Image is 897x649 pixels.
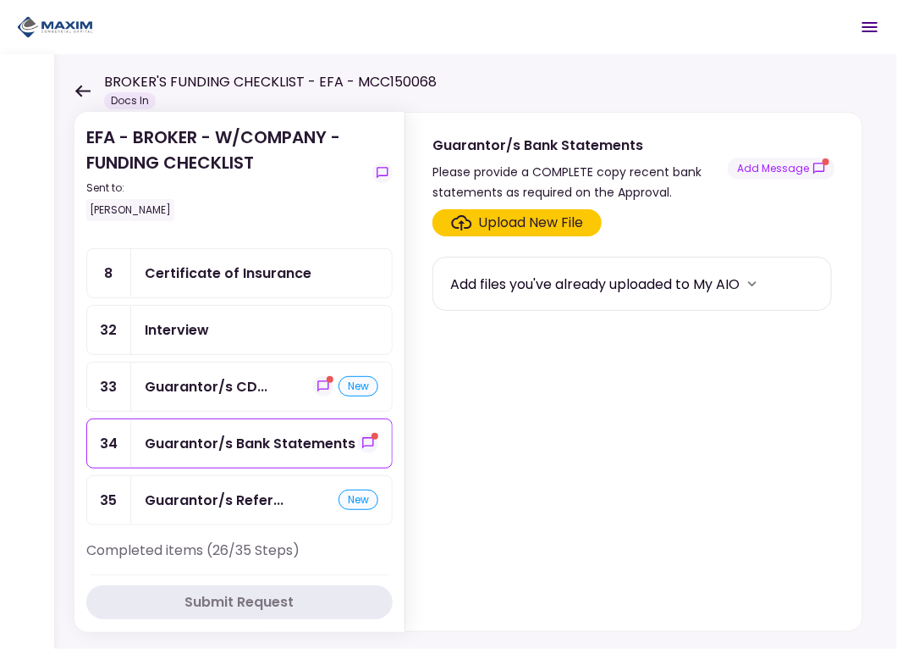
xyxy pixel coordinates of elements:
button: more [740,271,765,297]
div: Submit Request [185,592,294,613]
div: Upload New File [479,213,584,233]
div: 8 [87,249,131,297]
a: 32Interview [86,305,393,355]
div: Guarantor/s Bank Statements [145,433,355,454]
div: 34 [87,419,131,468]
div: 35 [87,476,131,524]
div: 32 [87,306,131,354]
div: Completed items (26/35 Steps) [86,541,393,574]
div: Guarantor/s References [145,490,283,511]
div: 33 [87,363,131,411]
div: [PERSON_NAME] [86,199,174,221]
a: 35Guarantor/s Referencesnew [86,475,393,525]
div: Please provide a COMPLETE copy recent bank statements as required on the Approval. [432,162,728,202]
h1: BROKER'S FUNDING CHECKLIST - EFA - MCC150068 [104,72,437,92]
div: Add files you've already uploaded to My AIO [450,274,740,295]
button: show-messages [313,376,333,397]
a: 33Guarantor/s CDL or Driver Licenseshow-messagesnew [86,362,393,412]
div: Certificate of Insurance [145,263,311,284]
div: new [338,490,378,510]
span: Click here to upload the required document [432,209,602,236]
div: Docs In [104,92,156,109]
div: EFA - BROKER - W/COMPANY - FUNDING CHECKLIST [86,125,366,221]
button: Submit Request [86,585,393,619]
a: 2Voided Checkapproved [86,574,393,624]
a: 34Guarantor/s Bank Statementsshow-messages [86,419,393,469]
img: Partner icon [17,14,93,40]
button: show-messages [372,163,393,183]
div: Interview [145,319,209,341]
button: show-messages [358,433,378,453]
div: Sent to: [86,180,366,196]
a: 8Certificate of Insurance [86,248,393,298]
div: new [338,376,378,397]
div: Guarantor/s Bank StatementsPlease provide a COMPLETE copy recent bank statements as required on t... [404,112,863,632]
div: Guarantor/s Bank Statements [432,135,728,156]
div: Guarantor/s CDL or Driver License [145,376,267,397]
button: show-messages [728,158,835,180]
button: Open menu [850,7,890,47]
